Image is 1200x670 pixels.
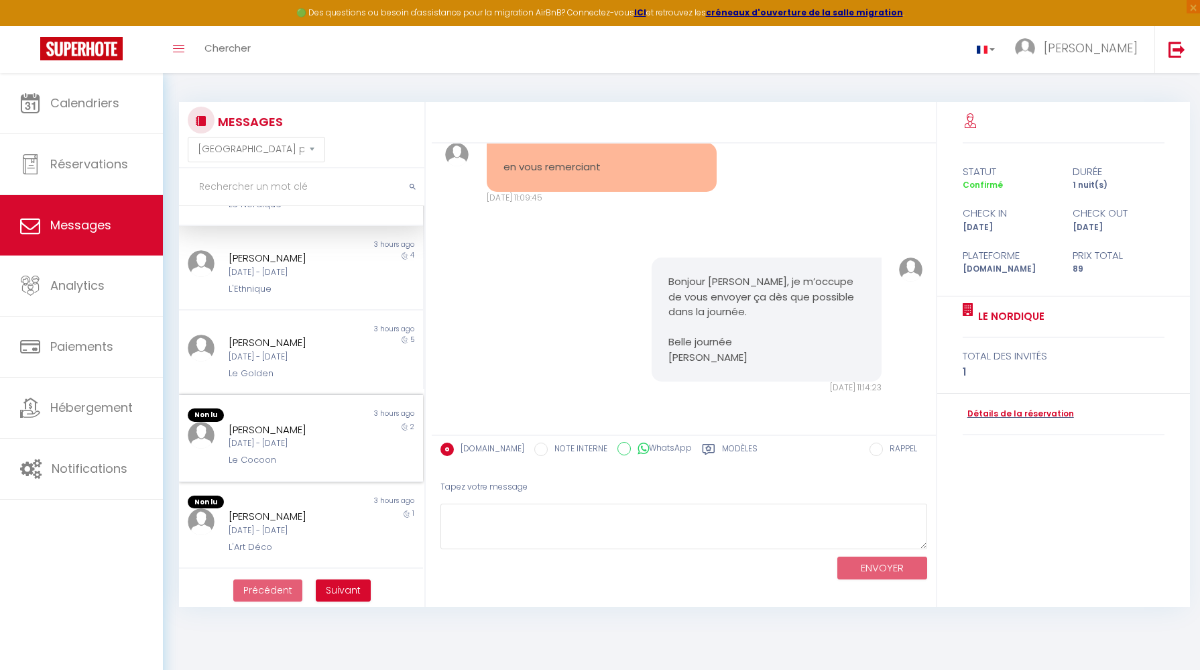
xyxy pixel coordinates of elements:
button: Previous [233,579,302,602]
a: créneaux d'ouverture de la salle migration [706,7,903,18]
span: Analytics [50,277,105,294]
span: Confirmé [963,179,1003,190]
div: durée [1064,164,1174,180]
img: ... [188,335,215,361]
div: L'Ethnique [229,282,353,296]
span: 5 [410,335,414,345]
div: 1 [963,364,1165,380]
div: [DATE] 11:14:23 [652,382,882,394]
div: L'Art Déco [229,541,353,554]
label: [DOMAIN_NAME] [454,443,524,457]
div: [DATE] [1064,221,1174,234]
div: [DATE] - [DATE] [229,524,353,537]
div: Le Golden [229,367,353,380]
label: WhatsApp [631,442,692,457]
span: Notifications [52,460,127,477]
div: [PERSON_NAME] [229,335,353,351]
a: ... [PERSON_NAME] [1005,26,1154,73]
div: [DATE] - [DATE] [229,351,353,364]
span: Non lu [188,496,224,509]
img: Super Booking [40,37,123,60]
input: Rechercher un mot clé [179,168,424,206]
div: check out [1064,205,1174,221]
div: [DATE] 11:09:45 [487,192,717,205]
button: Next [316,579,371,602]
div: [PERSON_NAME] [229,422,353,438]
pre: Bonjour [PERSON_NAME], je m’occupe de vous envoyer ça dès que possible dans la journée. Belle jou... [668,274,865,365]
img: ... [1015,38,1035,58]
span: 2 [410,422,414,432]
span: Non lu [188,408,224,422]
span: Précédent [243,583,292,597]
span: 1 [412,508,414,518]
img: ... [188,422,215,449]
img: ... [445,143,469,166]
div: [DATE] [954,221,1064,234]
pre: en vous remerciant [503,160,700,175]
div: 3 hours ago [301,239,423,250]
div: statut [954,164,1064,180]
div: 3 hours ago [301,408,423,422]
div: [DATE] - [DATE] [229,266,353,279]
label: RAPPEL [883,443,917,457]
div: [DOMAIN_NAME] [954,263,1064,276]
iframe: Chat [1143,610,1190,660]
div: Prix total [1064,247,1174,264]
div: Plateforme [954,247,1064,264]
button: Ouvrir le widget de chat LiveChat [11,5,51,46]
a: ICI [634,7,646,18]
span: [PERSON_NAME] [1044,40,1138,56]
span: 4 [410,250,414,260]
div: 1 nuit(s) [1064,179,1174,192]
span: Suivant [326,583,361,597]
button: ENVOYER [837,557,927,580]
div: Le Cocoon [229,453,353,467]
img: ... [899,258,922,281]
a: Détails de la réservation [963,408,1074,421]
span: Réservations [50,156,128,172]
label: NOTE INTERNE [548,443,607,457]
a: Le Nordique [973,309,1044,325]
div: [PERSON_NAME] [229,250,353,266]
span: Calendriers [50,95,119,111]
span: Messages [50,217,111,233]
div: 3 hours ago [301,496,423,509]
div: 3 hours ago [301,324,423,335]
h3: MESSAGES [215,107,283,137]
div: [DATE] - [DATE] [229,437,353,450]
img: ... [188,250,215,277]
img: logout [1168,41,1185,58]
div: [PERSON_NAME] [229,508,353,524]
img: ... [188,508,215,535]
div: total des invités [963,348,1165,364]
span: Hébergement [50,399,133,416]
span: Chercher [204,41,251,55]
span: Paiements [50,338,113,355]
div: Tapez votre message [440,471,927,504]
div: check in [954,205,1064,221]
label: Modèles [722,443,758,459]
div: 89 [1064,263,1174,276]
a: Chercher [194,26,261,73]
